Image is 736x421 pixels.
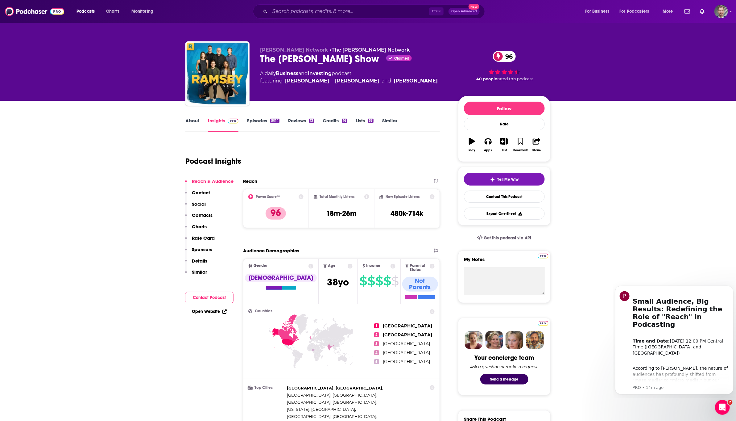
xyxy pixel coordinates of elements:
span: [GEOGRAPHIC_DATA], [GEOGRAPHIC_DATA] [287,414,376,419]
a: Pro website [538,253,548,259]
img: Podchaser Pro [228,119,238,124]
a: [GEOGRAPHIC_DATA] [383,323,432,329]
a: Episodes5014 [247,118,279,132]
button: tell me why sparkleTell Me Why [464,173,545,186]
button: open menu [658,6,681,16]
h2: Audience Demographics [243,248,299,254]
span: More [663,7,673,16]
button: Show profile menu [714,5,728,18]
h3: 18m-26m [326,209,357,218]
span: , [287,413,377,420]
div: Your concierge team [475,354,534,362]
a: Charts [102,6,123,16]
span: , [287,399,377,406]
button: Follow [464,102,545,115]
span: 5 [374,359,379,364]
div: Apps [484,149,492,152]
span: Tell Me Why [498,177,519,182]
a: The [PERSON_NAME] Network [332,47,410,53]
a: Reviews13 [288,118,314,132]
span: and [382,77,391,85]
span: Ctrl K [429,7,444,15]
button: open menu [581,6,617,16]
img: The Ramsey Show [187,43,248,104]
p: Details [192,258,207,264]
span: rated this podcast [498,77,533,81]
button: Details [185,258,207,269]
a: About [185,118,199,132]
p: Rate Card [192,235,215,241]
div: Share [532,149,541,152]
a: 96 [493,51,516,62]
h2: Reach [243,178,257,184]
p: Social [192,201,206,207]
button: Contacts [185,212,213,224]
button: Sponsors [185,246,212,258]
button: Social [185,201,206,213]
a: Show notifications dropdown [697,6,707,17]
span: $ [383,276,391,286]
span: featuring [260,77,438,85]
span: [US_STATE], [GEOGRAPHIC_DATA] [287,407,355,412]
label: My Notes [464,256,545,267]
span: Charts [106,7,119,16]
img: Podchaser Pro [538,321,548,326]
span: • [330,47,410,53]
a: Contact This Podcast [464,191,545,203]
button: Export One-Sheet [464,208,545,220]
span: Claimed [394,57,409,60]
span: 96 [499,51,516,62]
iframe: Intercom notifications message [613,280,736,398]
span: [PERSON_NAME] Network [260,47,328,53]
div: Bookmark [513,149,528,152]
div: [PERSON_NAME] [335,77,379,85]
a: Podchaser - Follow, Share and Rate Podcasts [5,6,64,17]
a: Lists53 [356,118,374,132]
div: [DEMOGRAPHIC_DATA] [245,274,317,282]
span: 1 [374,323,379,328]
button: open menu [127,6,161,16]
button: open menu [616,6,658,16]
a: InsightsPodchaser Pro [208,118,238,132]
img: tell me why sparkle [490,177,495,182]
span: and [298,70,308,76]
span: $ [359,276,367,286]
p: Content [192,190,210,196]
button: Content [185,190,210,201]
span: Income [366,264,381,268]
a: [GEOGRAPHIC_DATA] [383,350,430,356]
h2: New Episode Listens [386,195,420,199]
span: 2 [374,332,379,337]
div: [PERSON_NAME] [285,77,329,85]
span: $ [391,276,399,286]
div: 96 40 peoplerated this podcast [458,47,551,85]
span: [GEOGRAPHIC_DATA], [GEOGRAPHIC_DATA] [287,385,382,390]
a: Not Parents [402,277,438,299]
button: Contact Podcast [185,292,234,303]
span: Get this podcast via API [484,235,531,241]
div: A daily podcast [260,70,438,85]
button: Rate Card [185,235,215,246]
a: Credits16 [323,118,347,132]
div: 16 [342,119,347,123]
span: 3 [374,341,379,346]
div: 53 [368,119,374,123]
span: , [332,77,333,85]
div: 13 [309,119,314,123]
button: Charts [185,224,207,235]
div: Play [469,149,475,152]
span: Gender [254,264,267,268]
span: Logged in as kwerderman [714,5,728,18]
img: Sydney Profile [465,331,483,349]
a: Business [276,70,298,76]
a: [GEOGRAPHIC_DATA] [383,341,430,347]
span: For Podcasters [620,7,649,16]
p: Sponsors [192,246,212,252]
div: Search podcasts, credits, & more... [259,4,491,19]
